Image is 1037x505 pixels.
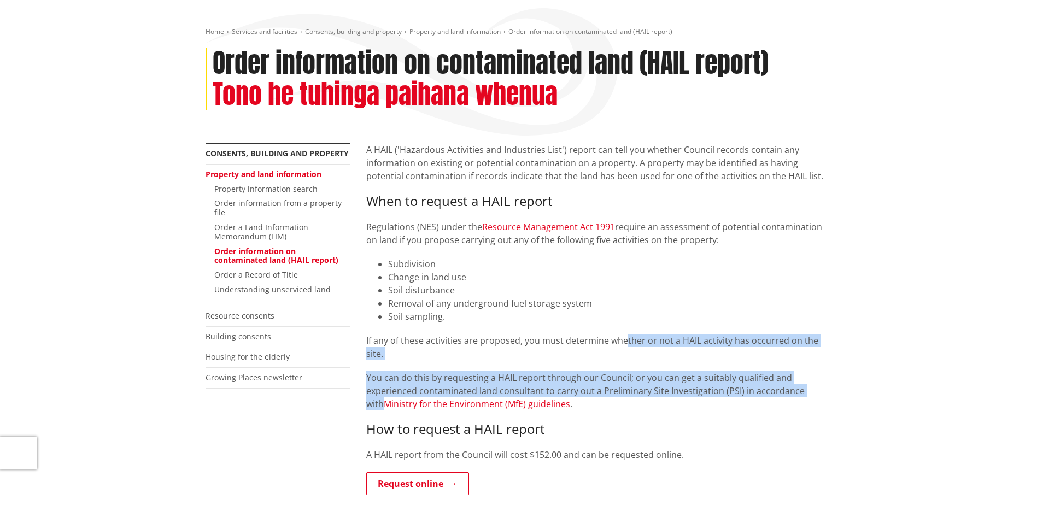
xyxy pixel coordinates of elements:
[366,472,469,495] a: Request online
[206,169,321,179] a: Property and land information
[206,148,349,158] a: Consents, building and property
[206,27,832,37] nav: breadcrumb
[214,184,318,194] a: Property information search
[206,351,290,362] a: Housing for the elderly
[214,222,308,242] a: Order a Land Information Memorandum (LIM)
[366,193,832,209] h3: When to request a HAIL report
[214,198,342,218] a: Order information from a property file
[388,297,832,310] li: Removal of any underground fuel storage system
[388,284,832,297] li: Soil disturbance
[384,398,570,410] a: Ministry for the Environment (MfE) guidelines
[206,372,302,383] a: Growing Places newsletter
[366,421,832,437] h3: How to request a HAIL report
[388,310,832,323] li: Soil sampling.
[366,143,832,183] p: A HAIL ('Hazardous Activities and Industries List') report can tell you whether Council records c...
[214,284,331,295] a: Understanding unserviced land
[508,27,672,36] span: Order information on contaminated land (HAIL report)
[206,27,224,36] a: Home
[213,79,558,110] h2: Tono he tuhinga paihana whenua
[305,27,402,36] a: Consents, building and property
[366,371,832,410] p: You can do this by requesting a HAIL report through our Council; or you can get a suitably qualif...
[388,271,832,284] li: Change in land use
[214,246,338,266] a: Order information on contaminated land (HAIL report)
[409,27,501,36] a: Property and land information
[366,334,832,360] p: If any of these activities are proposed, you must determine whether or not a HAIL activity has oc...
[206,310,274,321] a: Resource consents
[366,448,832,461] p: A HAIL report from the Council will cost $152.00 and can be requested online.
[206,331,271,342] a: Building consents
[388,257,832,271] li: Subdivision
[366,220,832,246] p: Regulations (NES) under the require an assessment of potential contamination on land if you propo...
[214,269,298,280] a: Order a Record of Title
[987,459,1026,498] iframe: Messenger Launcher
[232,27,297,36] a: Services and facilities
[213,48,769,79] h1: Order information on contaminated land (HAIL report)
[482,221,615,233] a: Resource Management Act 1991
